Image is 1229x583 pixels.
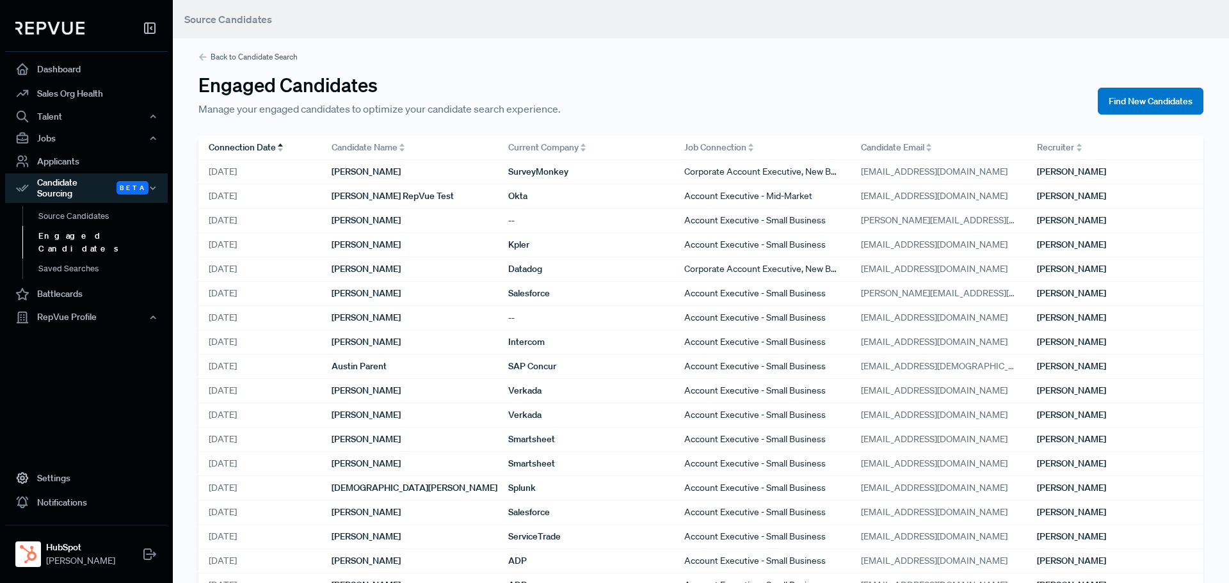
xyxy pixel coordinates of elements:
[332,311,401,324] span: [PERSON_NAME]
[332,287,401,300] span: [PERSON_NAME]
[684,481,826,495] span: Account Executive - Small Business
[1037,335,1106,349] span: [PERSON_NAME]
[684,433,826,446] span: Account Executive - Small Business
[198,355,321,379] div: [DATE]
[332,481,497,495] span: [DEMOGRAPHIC_DATA][PERSON_NAME]
[332,238,401,252] span: [PERSON_NAME]
[1037,262,1106,276] span: [PERSON_NAME]
[332,433,401,446] span: [PERSON_NAME]
[508,506,550,519] span: Salesforce
[5,106,168,127] button: Talent
[508,165,568,179] span: SurveyMonkey
[861,335,1008,349] span: [EMAIL_ADDRESS][DOMAIN_NAME]
[5,525,168,573] a: HubSpotHubSpot[PERSON_NAME]
[116,181,149,195] span: Beta
[1098,88,1203,115] button: Find New Candidates
[684,457,826,470] span: Account Executive - Small Business
[861,214,1017,227] span: [PERSON_NAME][EMAIL_ADDRESS][DOMAIN_NAME]
[321,136,498,160] div: Toggle SortBy
[332,141,398,154] span: Candidate Name
[684,214,826,227] span: Account Executive - Small Business
[861,311,1008,324] span: [EMAIL_ADDRESS][DOMAIN_NAME]
[861,457,1008,470] span: [EMAIL_ADDRESS][DOMAIN_NAME]
[332,554,401,568] span: [PERSON_NAME]
[861,141,924,154] span: Candidate Email
[508,384,542,397] span: Verkada
[1037,433,1106,446] span: [PERSON_NAME]
[198,101,634,116] p: Manage your engaged candidates to optimize your candidate search experience.
[1037,214,1106,227] span: [PERSON_NAME]
[508,408,542,422] span: Verkada
[861,530,1008,543] span: [EMAIL_ADDRESS][DOMAIN_NAME]
[508,189,527,203] span: Okta
[861,384,1008,397] span: [EMAIL_ADDRESS][DOMAIN_NAME]
[198,209,321,233] div: [DATE]
[861,287,1017,300] span: [PERSON_NAME][EMAIL_ADDRESS][PERSON_NAME][DOMAIN_NAME]
[198,379,321,403] div: [DATE]
[508,530,561,543] span: ServiceTrade
[332,457,401,470] span: [PERSON_NAME]
[198,136,321,160] div: Toggle SortBy
[684,262,840,276] span: Corporate Account Executive, New Business
[1037,311,1106,324] span: [PERSON_NAME]
[5,127,168,149] div: Jobs
[508,457,555,470] span: Smartsheet
[1037,238,1106,252] span: [PERSON_NAME]
[498,136,675,160] div: Toggle SortBy
[684,311,826,324] span: Account Executive - Small Business
[198,525,321,549] div: [DATE]
[861,408,1008,422] span: [EMAIL_ADDRESS][DOMAIN_NAME]
[198,51,1203,63] a: Back to Candidate Search
[1037,165,1106,179] span: [PERSON_NAME]
[1037,408,1106,422] span: [PERSON_NAME]
[5,307,168,328] div: RepVue Profile
[508,311,515,324] span: --
[684,554,826,568] span: Account Executive - Small Business
[332,360,387,373] span: Austin Parent
[508,262,542,276] span: Datadog
[508,554,527,568] span: ADP
[198,330,321,355] div: [DATE]
[198,282,321,306] div: [DATE]
[861,165,1008,179] span: [EMAIL_ADDRESS][DOMAIN_NAME]
[198,427,321,452] div: [DATE]
[1027,136,1203,160] div: Toggle SortBy
[332,506,401,519] span: [PERSON_NAME]
[674,136,851,160] div: Toggle SortBy
[861,238,1008,252] span: [EMAIL_ADDRESS][DOMAIN_NAME]
[198,257,321,282] div: [DATE]
[684,141,746,154] span: Job Connection
[332,189,454,203] span: [PERSON_NAME] RepVue Test
[198,452,321,476] div: [DATE]
[5,282,168,307] a: Battlecards
[684,408,826,422] span: Account Executive - Small Business
[22,206,185,227] a: Source Candidates
[1037,189,1106,203] span: [PERSON_NAME]
[198,476,321,500] div: [DATE]
[332,408,401,422] span: [PERSON_NAME]
[5,149,168,173] a: Applicants
[1037,506,1106,519] span: [PERSON_NAME]
[1037,457,1106,470] span: [PERSON_NAME]
[332,384,401,397] span: [PERSON_NAME]
[508,360,556,373] span: SAP Concur
[508,433,555,446] span: Smartsheet
[1037,554,1106,568] span: [PERSON_NAME]
[332,165,401,179] span: [PERSON_NAME]
[198,306,321,330] div: [DATE]
[198,160,321,184] div: [DATE]
[198,403,321,427] div: [DATE]
[861,360,1017,373] span: [EMAIL_ADDRESS][DEMOGRAPHIC_DATA][DOMAIN_NAME]
[198,500,321,525] div: [DATE]
[184,13,272,26] span: Source Candidates
[18,544,38,564] img: HubSpot
[209,141,276,154] span: Connection Date
[508,238,529,252] span: Kpler
[1037,287,1106,300] span: [PERSON_NAME]
[684,287,826,300] span: Account Executive - Small Business
[684,506,826,519] span: Account Executive - Small Business
[508,335,545,349] span: Intercom
[332,214,401,227] span: [PERSON_NAME]
[684,238,826,252] span: Account Executive - Small Business
[684,384,826,397] span: Account Executive - Small Business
